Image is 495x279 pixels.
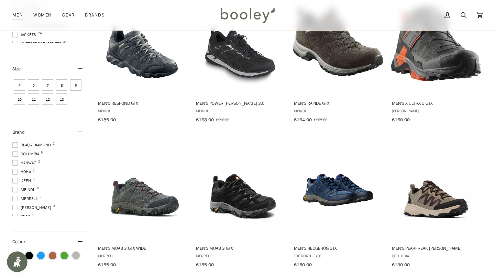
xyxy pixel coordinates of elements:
span: Brands [85,12,105,19]
span: Size: 13 [56,93,67,105]
span: [PERSON_NAME] [392,108,480,114]
span: Size: 12 [42,93,53,105]
span: Men's Respond GTX [98,100,186,106]
span: Size: 4 [14,79,25,91]
span: Colour: Green [60,252,68,259]
iframe: Button to open loyalty program pop-up [7,252,27,272]
span: €130.00 [392,261,410,268]
a: Men's Peakfreak Rush Outdry [391,137,481,270]
span: 1 [32,213,34,217]
a: Men's Moab 3 GTX [195,137,285,270]
a: Men's Hedgehog GTX [293,137,383,270]
span: Meindl [98,108,186,114]
span: Merrell [196,253,284,259]
span: 24 [38,32,42,35]
span: Men's Hedgehog GTX [294,245,382,251]
span: 9 [41,151,43,154]
span: €210.00 [216,117,229,123]
span: €160.00 [392,116,410,123]
span: Gear [62,12,75,19]
span: 2 [40,196,42,199]
span: Men's Moab 3 GTX [196,245,284,251]
span: €168.00 [196,116,214,123]
span: €164.00 [294,116,312,123]
span: 1 [33,169,35,172]
span: Colour [12,238,31,245]
span: 49 [63,41,67,44]
span: 6 [37,187,39,190]
span: Meindl [12,187,37,193]
span: Meindl [294,108,382,114]
span: Size [12,66,21,72]
span: 3 [33,178,35,181]
span: Columbia [12,151,41,157]
img: Merrell Men's Moab 3 GTX Wide Beluga - Booley Galway [97,143,187,233]
span: Seac [12,213,32,220]
span: €155.00 [196,261,214,268]
img: The North Face Men's Hedgehog GTX Summit Navy / Shady Blue - Booley Galway [293,143,383,233]
span: Size: 10 [14,93,25,105]
img: Booley [218,5,278,25]
span: Size: 11 [28,93,39,105]
span: Men's X Ultra 5 GTX [392,100,480,106]
img: Columbia Men's Peakfreak Rush Outdry Kettle / Dark Sienna - Booley Galway [391,143,481,233]
span: Hanwag [12,160,38,166]
img: Merrell Men's Moab 3 GTX Black / Grey - Booley Galway [195,143,285,233]
span: 2 [38,160,40,163]
span: Merrell [12,196,40,202]
span: 3 [53,204,55,208]
span: Women [33,12,52,19]
span: €205.00 [314,117,327,123]
span: Men's Rapide GTX [294,100,382,106]
span: €150.00 [294,261,312,268]
span: Men's Power [PERSON_NAME] 3.0 [196,100,284,106]
span: Brand [12,129,25,135]
span: 2 [53,142,55,145]
span: Colour: Black [25,252,33,259]
span: Waterproof Jackets [12,41,64,47]
span: [PERSON_NAME] [12,204,53,211]
span: Merrell [98,253,186,259]
span: Size: 9 [70,79,81,91]
span: The North Face [294,253,382,259]
span: €185.00 [98,116,116,123]
span: Size: 8 [56,79,67,91]
span: Men's Peakfreak [PERSON_NAME] [392,245,480,251]
span: Keen [12,178,33,184]
span: Men's Moab 3 GTX Wide [98,245,186,251]
span: Black Diamond [12,142,53,148]
span: Meindl [196,108,284,114]
span: Men [12,12,23,19]
span: Colour: Brown [49,252,56,259]
span: Colour: Blue [37,252,45,259]
span: Size: 7 [42,79,53,91]
span: Jackets [12,32,38,38]
span: Columbia [392,253,480,259]
span: Size: 5 [28,79,39,91]
span: €155.00 [98,261,116,268]
span: Hoka [12,169,33,175]
span: Colour: Grey [72,252,80,259]
a: Men's Moab 3 GTX Wide [97,137,187,270]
